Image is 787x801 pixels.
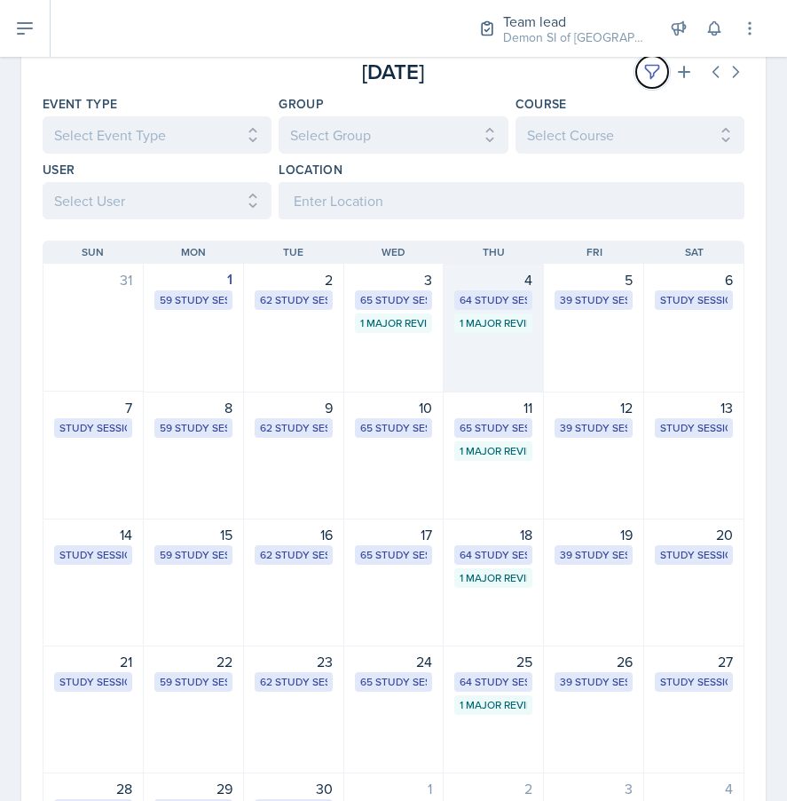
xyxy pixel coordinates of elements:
[255,651,333,672] div: 23
[59,547,127,563] div: Study Session
[279,161,342,178] label: Location
[260,292,327,308] div: 62 Study Sessions
[59,420,127,436] div: Study Session
[255,397,333,418] div: 9
[560,547,627,563] div: 39 Study Sessions
[555,651,633,672] div: 26
[154,524,232,545] div: 15
[555,524,633,545] div: 19
[655,778,733,799] div: 4
[460,674,527,690] div: 64 Study Sessions
[260,674,327,690] div: 62 Study Sessions
[355,651,433,672] div: 24
[660,420,728,436] div: Study Session
[82,244,104,260] span: Sun
[154,397,232,418] div: 8
[260,547,327,563] div: 62 Study Sessions
[355,778,433,799] div: 1
[460,315,527,331] div: 1 Major Review Session
[283,244,303,260] span: Tue
[279,95,324,113] label: Group
[483,244,505,260] span: Thu
[555,778,633,799] div: 3
[59,674,127,690] div: Study Session
[655,397,733,418] div: 13
[154,651,232,672] div: 22
[454,651,532,672] div: 25
[460,697,527,713] div: 1 Major Review Session
[360,315,428,331] div: 1 Major Review Session
[460,570,527,586] div: 1 Major Review Session
[54,651,132,672] div: 21
[515,95,567,113] label: Course
[454,524,532,545] div: 18
[154,269,232,290] div: 1
[454,269,532,290] div: 4
[160,420,227,436] div: 59 Study Sessions
[255,269,333,290] div: 2
[360,420,428,436] div: 65 Study Sessions
[355,269,433,290] div: 3
[255,778,333,799] div: 30
[454,778,532,799] div: 2
[360,547,428,563] div: 65 Study Sessions
[360,292,428,308] div: 65 Study Sessions
[360,674,428,690] div: 65 Study Sessions
[355,524,433,545] div: 17
[160,292,227,308] div: 59 Study Sessions
[560,674,627,690] div: 39 Study Sessions
[560,292,627,308] div: 39 Study Sessions
[660,547,728,563] div: Study Session
[660,292,728,308] div: Study Session
[382,244,405,260] span: Wed
[655,269,733,290] div: 6
[555,397,633,418] div: 12
[655,651,733,672] div: 27
[660,674,728,690] div: Study Session
[160,547,227,563] div: 59 Study Sessions
[460,292,527,308] div: 64 Study Sessions
[586,244,602,260] span: Fri
[355,397,433,418] div: 10
[277,56,511,88] div: [DATE]
[460,547,527,563] div: 64 Study Sessions
[43,95,118,113] label: Event Type
[503,28,645,47] div: Demon SI of [GEOGRAPHIC_DATA] / Fall 2025
[181,244,206,260] span: Mon
[454,397,532,418] div: 11
[160,674,227,690] div: 59 Study Sessions
[54,778,132,799] div: 28
[279,182,744,219] input: Enter Location
[560,420,627,436] div: 39 Study Sessions
[460,420,527,436] div: 65 Study Sessions
[460,443,527,459] div: 1 Major Review Session
[555,269,633,290] div: 5
[54,524,132,545] div: 14
[260,420,327,436] div: 62 Study Sessions
[503,11,645,32] div: Team lead
[54,269,132,290] div: 31
[255,524,333,545] div: 16
[154,778,232,799] div: 29
[54,397,132,418] div: 7
[685,244,704,260] span: Sat
[655,524,733,545] div: 20
[43,161,75,178] label: User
